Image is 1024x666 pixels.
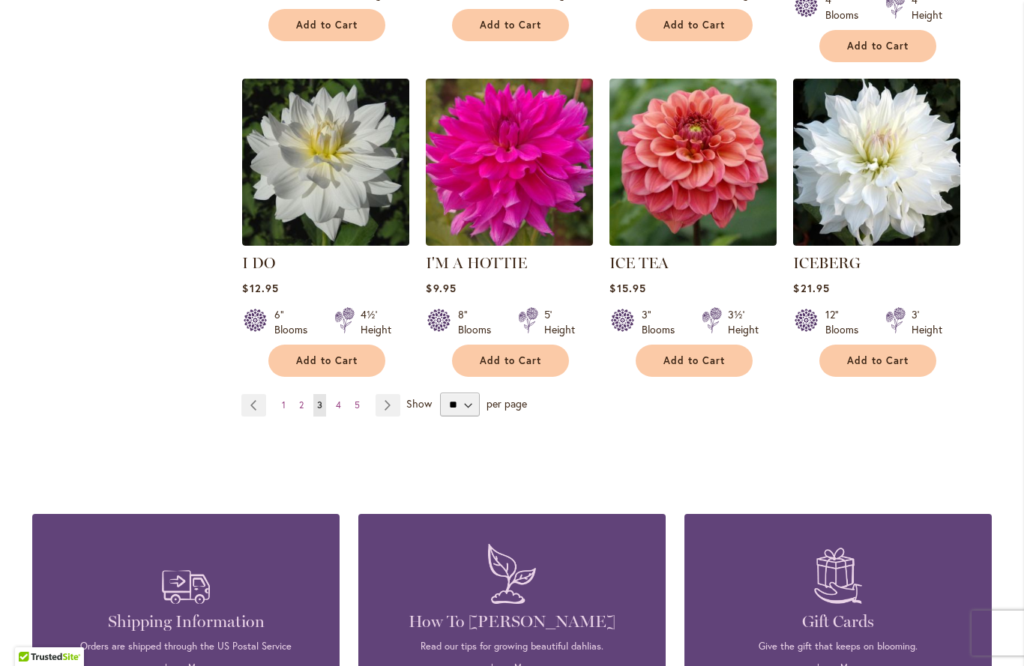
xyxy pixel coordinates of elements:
[609,281,645,295] span: $15.95
[361,307,391,337] div: 4½' Height
[242,234,409,249] a: I DO
[242,281,278,295] span: $12.95
[847,40,909,52] span: Add to Cart
[426,254,527,272] a: I'M A HOTTIE
[381,640,643,653] p: Read our tips for growing beautiful dahlias.
[317,399,322,411] span: 3
[55,611,317,632] h4: Shipping Information
[11,613,53,655] iframe: Launch Accessibility Center
[381,611,643,632] h4: How To [PERSON_NAME]
[426,281,456,295] span: $9.95
[793,234,960,249] a: ICEBERG
[351,394,364,417] a: 5
[793,79,960,246] img: ICEBERG
[242,254,275,272] a: I DO
[825,307,867,337] div: 12" Blooms
[728,307,759,337] div: 3½' Height
[793,281,829,295] span: $21.95
[819,345,936,377] button: Add to Cart
[355,399,360,411] span: 5
[847,354,909,367] span: Add to Cart
[609,254,669,272] a: ICE TEA
[480,19,541,31] span: Add to Cart
[296,354,358,367] span: Add to Cart
[295,394,307,417] a: 2
[458,307,500,337] div: 8" Blooms
[336,399,341,411] span: 4
[819,30,936,62] button: Add to Cart
[426,234,593,249] a: I'm A Hottie
[268,345,385,377] button: Add to Cart
[268,9,385,41] button: Add to Cart
[663,19,725,31] span: Add to Cart
[282,399,286,411] span: 1
[544,307,575,337] div: 5' Height
[912,307,942,337] div: 3' Height
[452,9,569,41] button: Add to Cart
[406,396,432,411] span: Show
[487,396,527,411] span: per page
[299,399,304,411] span: 2
[278,394,289,417] a: 1
[636,9,753,41] button: Add to Cart
[707,611,969,632] h4: Gift Cards
[609,79,777,246] img: ICE TEA
[480,354,541,367] span: Add to Cart
[609,234,777,249] a: ICE TEA
[636,345,753,377] button: Add to Cart
[642,307,684,337] div: 3" Blooms
[274,307,316,337] div: 6" Blooms
[793,254,861,272] a: ICEBERG
[452,345,569,377] button: Add to Cart
[55,640,317,653] p: Orders are shipped through the US Postal Service
[426,79,593,246] img: I'm A Hottie
[242,79,409,246] img: I DO
[707,640,969,653] p: Give the gift that keeps on blooming.
[663,354,725,367] span: Add to Cart
[296,19,358,31] span: Add to Cart
[332,394,345,417] a: 4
